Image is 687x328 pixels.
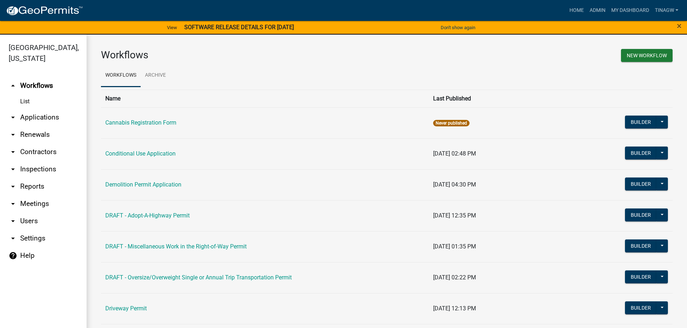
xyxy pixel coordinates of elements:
button: Builder [625,270,657,283]
strong: SOFTWARE RELEASE DETAILS FOR [DATE] [184,24,294,31]
button: New Workflow [621,49,673,62]
button: Don't show again [438,22,478,33]
i: arrow_drop_down [9,199,17,208]
h3: Workflows [101,49,382,61]
a: Driveway Permit [105,305,147,312]
button: Builder [625,239,657,252]
span: [DATE] 01:35 PM [433,243,476,250]
a: Home [567,4,587,17]
i: arrow_drop_down [9,182,17,191]
span: Never published [433,120,470,126]
a: Workflows [101,64,141,87]
a: Conditional Use Application [105,150,176,157]
a: DRAFT - Oversize/Overweight Single or Annual Trip Transportation Permit [105,274,292,281]
button: Builder [625,147,657,159]
button: Close [677,22,682,30]
button: Builder [625,178,657,190]
span: [DATE] 12:35 PM [433,212,476,219]
span: [DATE] 02:48 PM [433,150,476,157]
i: arrow_drop_down [9,148,17,156]
i: arrow_drop_down [9,165,17,174]
i: arrow_drop_down [9,130,17,139]
i: arrow_drop_up [9,81,17,90]
i: arrow_drop_down [9,113,17,122]
a: Archive [141,64,170,87]
span: × [677,21,682,31]
span: [DATE] 12:13 PM [433,305,476,312]
button: Builder [625,116,657,129]
span: [DATE] 02:22 PM [433,274,476,281]
button: Builder [625,301,657,314]
button: Builder [625,208,657,221]
a: DRAFT - Miscellaneous Work in the Right-of-Way Permit [105,243,247,250]
span: [DATE] 04:30 PM [433,181,476,188]
i: arrow_drop_down [9,234,17,243]
a: Demolition Permit Application [105,181,181,188]
th: Name [101,90,429,107]
i: arrow_drop_down [9,217,17,225]
a: Admin [587,4,608,17]
a: TinaGW [652,4,681,17]
a: My Dashboard [608,4,652,17]
th: Last Published [429,90,585,107]
i: help [9,251,17,260]
a: DRAFT - Adopt-A-Highway Permit [105,212,190,219]
a: View [164,22,180,33]
a: Cannabis Registration Form [105,119,176,126]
